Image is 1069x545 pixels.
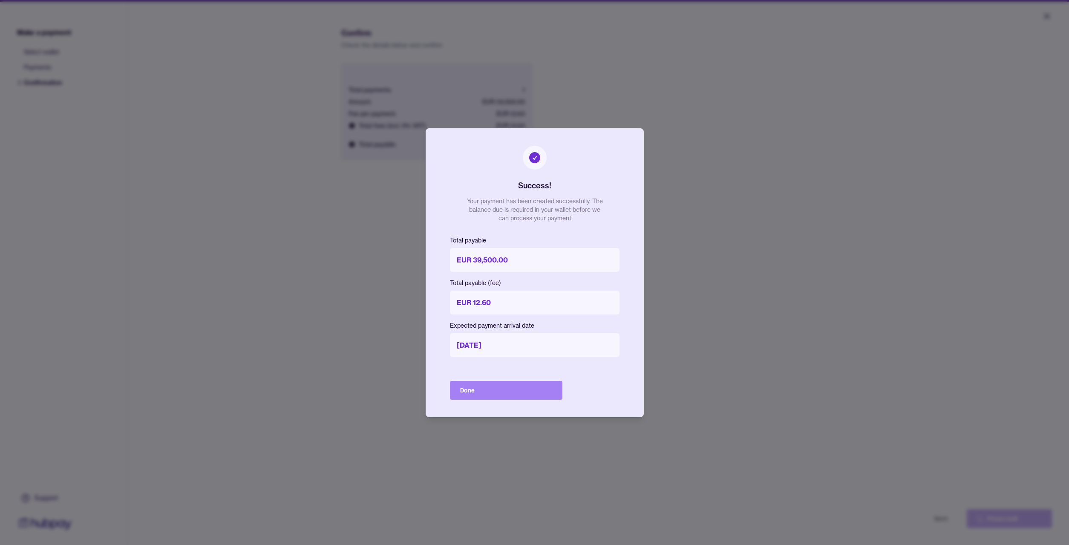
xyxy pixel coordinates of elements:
p: Total payable (fee) [450,279,620,287]
p: EUR 39,500.00 [450,248,620,272]
p: EUR 12.60 [450,291,620,314]
p: [DATE] [450,333,620,357]
p: Expected payment arrival date [450,321,620,330]
p: Your payment has been created successfully. The balance due is required in your wallet before we ... [467,197,603,222]
h2: Success! [518,180,551,192]
button: Done [450,381,562,400]
p: Total payable [450,236,620,245]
